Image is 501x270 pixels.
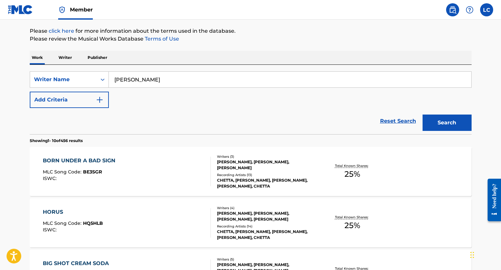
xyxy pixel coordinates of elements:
[43,169,83,175] span: MLC Song Code :
[217,159,316,171] div: [PERSON_NAME], [PERSON_NAME], [PERSON_NAME]
[217,210,316,222] div: [PERSON_NAME], [PERSON_NAME], [PERSON_NAME], [PERSON_NAME]
[217,177,316,189] div: CHETTA, [PERSON_NAME], [PERSON_NAME], [PERSON_NAME], CHETTA
[335,163,370,168] p: Total Known Shares:
[58,6,66,14] img: Top Rightsholder
[30,92,109,108] button: Add Criteria
[96,96,104,104] img: 9d2ae6d4665cec9f34b9.svg
[446,3,459,16] a: Public Search
[217,224,316,229] div: Recording Artists ( 14 )
[30,35,472,43] p: Please review the Musical Works Database
[70,6,93,13] span: Member
[86,51,109,64] p: Publisher
[344,220,360,231] span: 25 %
[377,114,419,128] a: Reset Search
[43,175,58,181] span: ISWC :
[217,257,316,262] div: Writers ( 5 )
[217,229,316,241] div: CHETTA, [PERSON_NAME], [PERSON_NAME], [PERSON_NAME], CHETTA
[30,27,472,35] p: Please for more information about the terms used in the database.
[449,6,457,14] img: search
[57,51,74,64] p: Writer
[470,245,474,265] div: Drag
[483,174,501,226] iframe: Resource Center
[30,147,472,196] a: BORN UNDER A BAD SIGNMLC Song Code:BE3SGRISWC:Writers (3)[PERSON_NAME], [PERSON_NAME], [PERSON_NA...
[423,115,472,131] button: Search
[34,76,93,83] div: Writer Name
[83,220,103,226] span: HQ5HLB
[30,138,83,144] p: Showing 1 - 10 of 456 results
[43,220,83,226] span: MLC Song Code :
[217,172,316,177] div: Recording Artists ( 13 )
[8,5,33,14] img: MLC Logo
[466,6,474,14] img: help
[217,206,316,210] div: Writers ( 4 )
[49,28,74,34] a: click here
[83,169,102,175] span: BE3SGR
[43,157,119,165] div: BORN UNDER A BAD SIGN
[43,208,103,216] div: HORUS
[217,154,316,159] div: Writers ( 3 )
[463,3,476,16] div: Help
[30,71,472,134] form: Search Form
[43,227,58,233] span: ISWC :
[30,51,45,64] p: Work
[335,215,370,220] p: Total Known Shares:
[143,36,179,42] a: Terms of Use
[468,239,501,270] iframe: Chat Widget
[30,198,472,247] a: HORUSMLC Song Code:HQ5HLBISWC:Writers (4)[PERSON_NAME], [PERSON_NAME], [PERSON_NAME], [PERSON_NAM...
[344,168,360,180] span: 25 %
[480,3,493,16] div: User Menu
[43,260,112,267] div: BIG SHOT CREAM SODA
